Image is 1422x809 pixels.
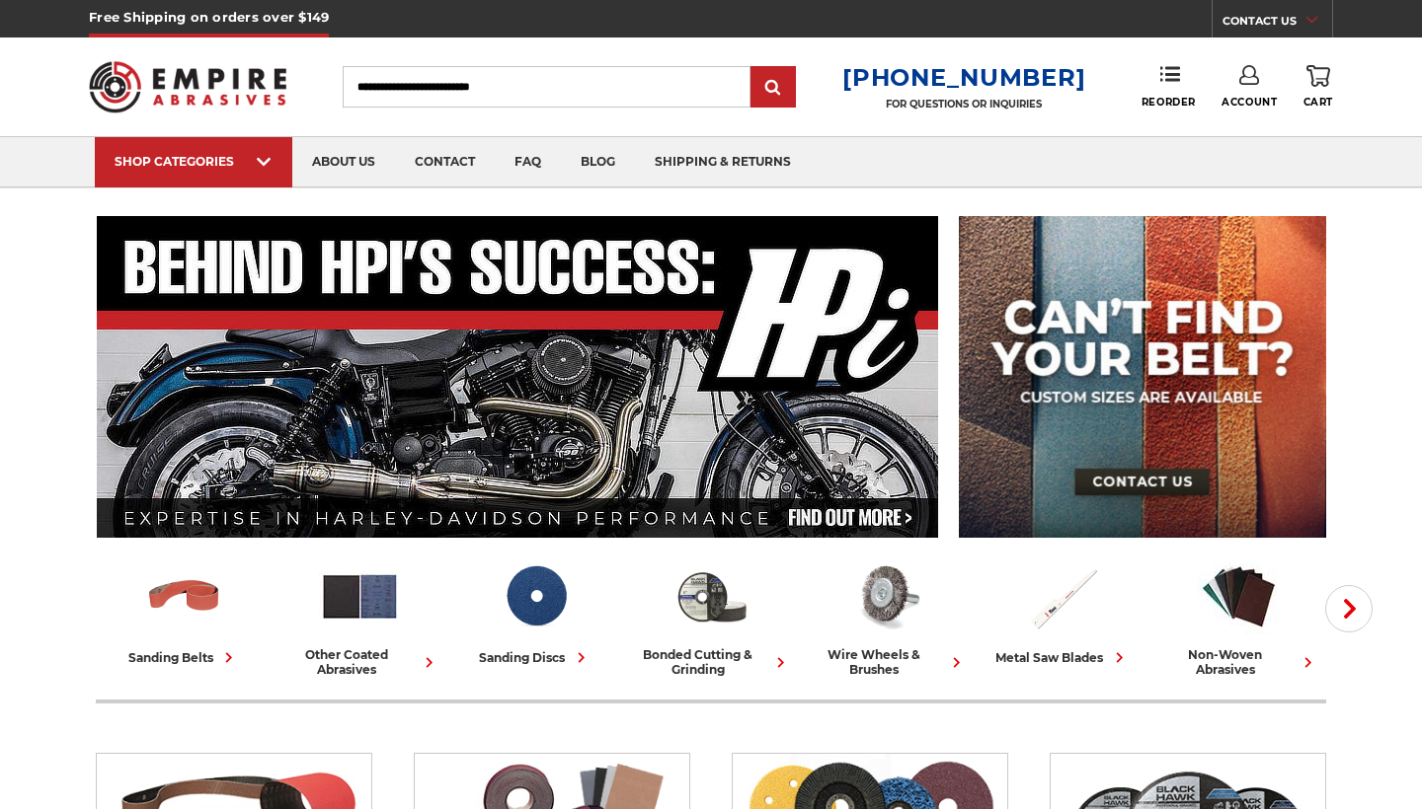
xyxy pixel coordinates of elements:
img: Bonded Cutting & Grinding [671,555,752,637]
img: Empire Abrasives [89,48,286,125]
a: sanding belts [104,555,264,668]
div: other coated abrasives [279,647,439,677]
div: sanding discs [480,647,592,668]
img: Metal Saw Blades [1022,555,1104,637]
a: about us [292,137,395,187]
div: SHOP CATEGORIES [115,154,273,169]
span: Reorder [1142,96,1196,109]
img: Non-woven Abrasives [1198,555,1280,637]
div: metal saw blades [996,647,1130,668]
div: non-woven abrasives [1158,647,1318,677]
a: Cart [1303,65,1333,109]
img: promo banner for custom belts. [959,216,1326,538]
a: Reorder [1142,65,1196,108]
img: Sanding Belts [143,555,225,637]
div: sanding belts [128,647,239,668]
img: Banner for an interview featuring Horsepower Inc who makes Harley performance upgrades featured o... [97,216,939,538]
p: FOR QUESTIONS OR INQUIRIES [842,98,1085,110]
span: Account [1222,96,1277,109]
a: blog [561,137,635,187]
button: Next [1325,585,1373,632]
input: Submit [753,68,793,108]
img: Sanding Discs [495,555,577,637]
a: sanding discs [455,555,615,668]
a: contact [395,137,495,187]
img: Wire Wheels & Brushes [846,555,928,637]
a: CONTACT US [1223,10,1332,37]
img: Other Coated Abrasives [319,555,401,637]
a: metal saw blades [983,555,1143,668]
a: faq [495,137,561,187]
a: [PHONE_NUMBER] [842,63,1085,92]
a: other coated abrasives [279,555,439,677]
a: bonded cutting & grinding [631,555,791,677]
div: bonded cutting & grinding [631,647,791,677]
span: Cart [1303,96,1333,109]
a: shipping & returns [635,137,811,187]
a: wire wheels & brushes [807,555,967,677]
div: wire wheels & brushes [807,647,967,677]
a: non-woven abrasives [1158,555,1318,677]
